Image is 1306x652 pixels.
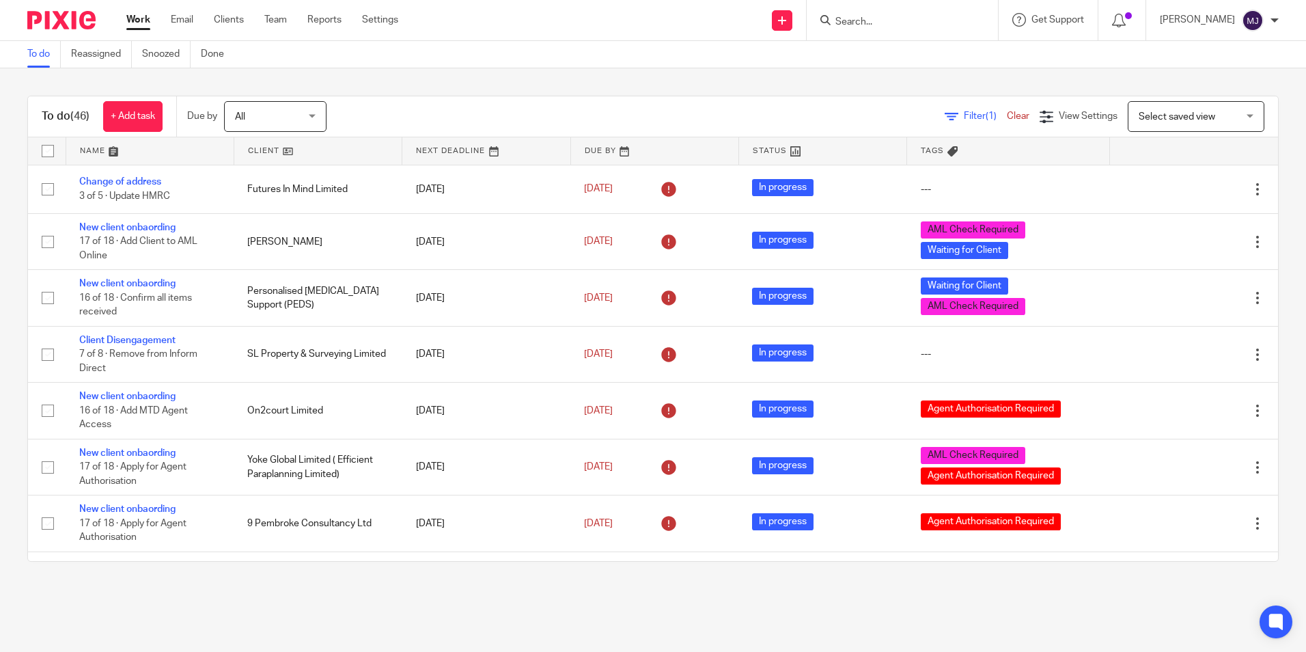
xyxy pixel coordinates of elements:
img: Pixie [27,11,96,29]
td: [DATE] [402,213,570,269]
span: 17 of 18 · Apply for Agent Authorisation [79,462,186,486]
span: AML Check Required [921,298,1025,315]
p: Due by [187,109,217,123]
span: Tags [921,147,944,154]
a: Snoozed [142,41,191,68]
td: Yoke Global Limited ( Efficient Paraplanning Limited) [234,439,402,495]
span: In progress [752,400,814,418]
a: New client onbaording [79,223,176,232]
a: Settings [362,13,398,27]
td: [DATE] [402,326,570,382]
span: AML Check Required [921,221,1025,239]
a: Client Disengagement [79,336,176,345]
div: --- [921,347,1096,361]
span: [DATE] [584,349,613,359]
a: Email [171,13,193,27]
a: New client onbaording [79,392,176,401]
span: In progress [752,513,814,530]
span: 17 of 18 · Apply for Agent Authorisation [79,519,186,543]
a: New client onbaording [79,504,176,514]
span: View Settings [1059,111,1117,121]
span: 17 of 18 · Add Client to AML Online [79,237,197,261]
span: Waiting for Client [921,277,1008,295]
a: Reassigned [71,41,132,68]
a: Change of address [79,177,161,187]
span: (46) [70,111,89,122]
td: On2court Limited [234,383,402,439]
span: 7 of 8 · Remove from Inform Direct [79,349,197,373]
span: [DATE] [584,462,613,472]
span: 16 of 18 · Add MTD Agent Access [79,406,188,430]
td: [PERSON_NAME] [234,213,402,269]
span: [DATE] [584,185,613,194]
span: All [235,112,245,122]
span: In progress [752,232,814,249]
td: 9 Pembroke Consultancy Ltd [234,495,402,552]
td: [DATE] [402,270,570,326]
span: Agent Authorisation Required [921,400,1061,418]
img: svg%3E [1242,10,1264,31]
td: [DATE] [402,495,570,552]
input: Search [834,16,957,29]
span: (1) [986,111,997,121]
a: Clients [214,13,244,27]
p: [PERSON_NAME] [1160,13,1235,27]
td: [DATE] [402,383,570,439]
td: Futures In Mind Limited [234,165,402,213]
a: New client onbaording [79,561,176,571]
a: Team [264,13,287,27]
td: [DATE] [402,552,570,608]
a: New client onbaording [79,448,176,458]
a: Done [201,41,234,68]
span: In progress [752,179,814,196]
span: In progress [752,457,814,474]
span: Agent Authorisation Required [921,513,1061,530]
span: Filter [964,111,1007,121]
a: Reports [307,13,342,27]
span: In progress [752,288,814,305]
span: AML Check Required [921,447,1025,464]
a: To do [27,41,61,68]
span: [DATE] [584,406,613,416]
span: [DATE] [584,519,613,528]
span: 3 of 5 · Update HMRC [79,191,170,201]
span: Select saved view [1139,112,1215,122]
span: Agent Authorisation Required [921,467,1061,485]
td: [DATE] [402,165,570,213]
a: Clear [1007,111,1029,121]
a: Work [126,13,150,27]
td: Personalised [MEDICAL_DATA] Support (PEDS) [234,270,402,326]
span: 16 of 18 · Confirm all items received [79,293,192,317]
a: New client onbaording [79,279,176,288]
a: + Add task [103,101,163,132]
h1: To do [42,109,89,124]
span: [DATE] [584,293,613,303]
td: SL Property & Surveying Limited [234,326,402,382]
span: Waiting for Client [921,242,1008,259]
span: In progress [752,344,814,362]
span: Get Support [1031,15,1084,25]
td: [DATE] [402,439,570,495]
div: --- [921,182,1096,196]
span: [DATE] [584,236,613,246]
td: Options Social CIC [234,552,402,608]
